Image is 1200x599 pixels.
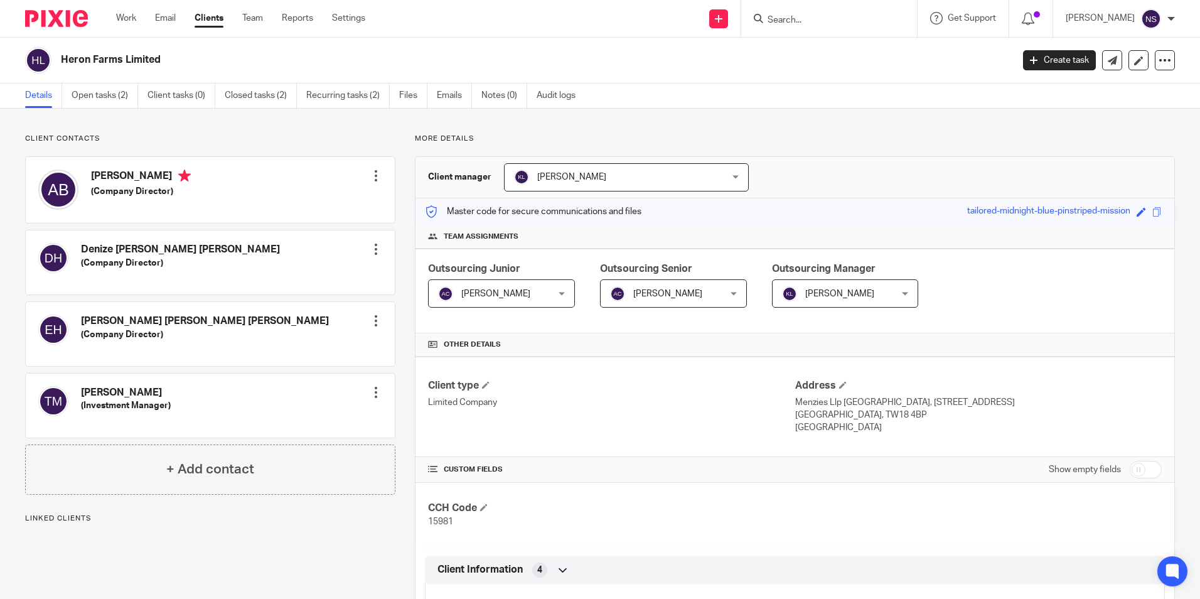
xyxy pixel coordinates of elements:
h4: CUSTOM FIELDS [428,465,795,475]
img: svg%3E [25,47,51,73]
a: Create task [1023,50,1096,70]
span: Outsourcing Junior [428,264,520,274]
img: svg%3E [38,170,78,210]
h4: [PERSON_NAME] [PERSON_NAME] [PERSON_NAME] [81,315,329,328]
a: Recurring tasks (2) [306,84,390,108]
h5: (Company Director) [91,185,191,198]
p: Linked clients [25,514,395,524]
img: svg%3E [514,170,529,185]
input: Search [766,15,879,26]
a: Open tasks (2) [72,84,138,108]
a: Notes (0) [481,84,527,108]
h4: Denize [PERSON_NAME] [PERSON_NAME] [81,243,280,256]
p: [GEOGRAPHIC_DATA] [795,421,1162,434]
i: Primary [178,170,191,182]
a: Client tasks (0) [147,84,215,108]
span: Outsourcing Manager [772,264,876,274]
span: 4 [537,564,542,576]
a: Reports [282,12,313,24]
span: Outsourcing Senior [600,264,692,274]
img: svg%3E [782,286,797,301]
img: svg%3E [610,286,625,301]
a: Email [155,12,176,24]
p: [PERSON_NAME] [1066,12,1135,24]
label: Show empty fields [1049,463,1121,476]
h4: [PERSON_NAME] [81,386,171,399]
span: 15981 [428,517,453,526]
a: Clients [195,12,223,24]
span: Other details [444,340,501,350]
img: svg%3E [1141,9,1161,29]
a: Files [399,84,427,108]
p: Client contacts [25,134,395,144]
span: Get Support [948,14,996,23]
span: Client Information [437,563,523,576]
span: [PERSON_NAME] [805,289,874,298]
span: [PERSON_NAME] [537,173,606,181]
h3: Client manager [428,171,491,183]
p: Menzies Llp [GEOGRAPHIC_DATA], [STREET_ADDRESS] [795,396,1162,409]
img: Pixie [25,10,88,27]
span: [PERSON_NAME] [633,289,702,298]
img: svg%3E [438,286,453,301]
img: svg%3E [38,243,68,273]
h4: CCH Code [428,502,795,515]
img: svg%3E [38,315,68,345]
h5: (Investment Manager) [81,399,171,412]
a: Audit logs [537,84,585,108]
p: Master code for secure communications and files [425,205,641,218]
span: [PERSON_NAME] [461,289,530,298]
a: Emails [437,84,472,108]
div: tailored-midnight-blue-pinstriped-mission [967,205,1130,219]
p: Limited Company [428,396,795,409]
h4: [PERSON_NAME] [91,170,191,185]
a: Work [116,12,136,24]
h5: (Company Director) [81,328,329,341]
p: [GEOGRAPHIC_DATA], TW18 4BP [795,409,1162,421]
span: Team assignments [444,232,518,242]
h4: Address [795,379,1162,392]
h4: Client type [428,379,795,392]
a: Team [242,12,263,24]
img: svg%3E [38,386,68,416]
a: Settings [332,12,365,24]
h5: (Company Director) [81,257,280,269]
h4: + Add contact [166,460,254,479]
p: More details [415,134,1175,144]
a: Details [25,84,62,108]
h2: Heron Farms Limited [61,53,815,67]
a: Closed tasks (2) [225,84,297,108]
